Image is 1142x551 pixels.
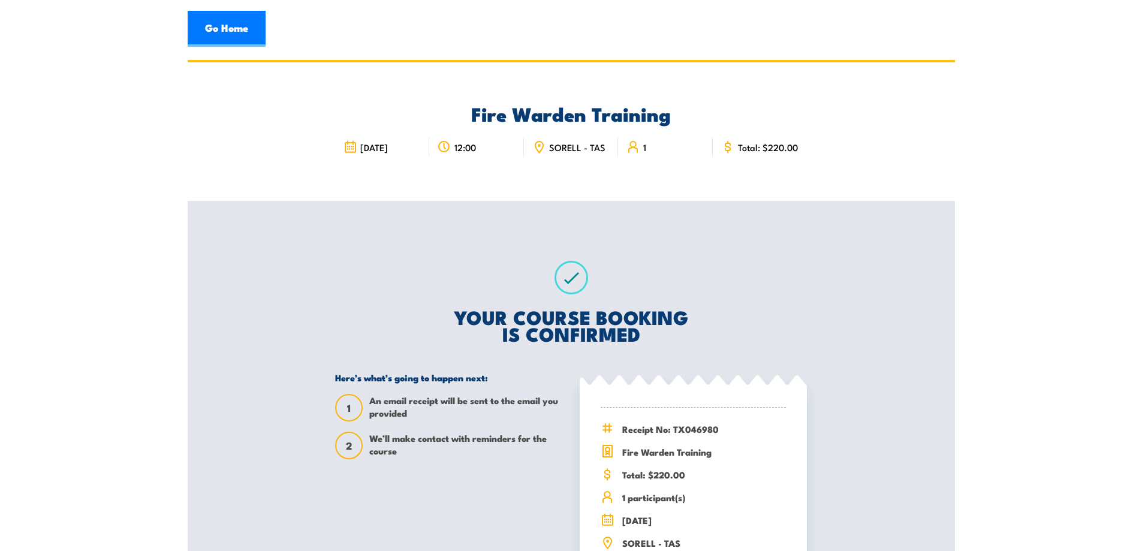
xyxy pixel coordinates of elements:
[549,142,605,152] span: SORELL - TAS
[369,394,562,421] span: An email receipt will be sent to the email you provided
[335,308,807,342] h2: YOUR COURSE BOOKING IS CONFIRMED
[360,142,388,152] span: [DATE]
[738,142,798,152] span: Total: $220.00
[622,536,786,550] span: SORELL - TAS
[622,445,786,459] span: Fire Warden Training
[369,432,562,459] span: We’ll make contact with reminders for the course
[336,439,361,452] span: 2
[622,468,786,481] span: Total: $220.00
[335,372,562,383] h5: Here’s what’s going to happen next:
[454,142,476,152] span: 12:00
[622,490,786,504] span: 1 participant(s)
[622,422,786,436] span: Receipt No: TX046980
[336,402,361,414] span: 1
[622,513,786,527] span: [DATE]
[643,142,646,152] span: 1
[335,105,807,122] h2: Fire Warden Training
[188,11,266,47] a: Go Home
